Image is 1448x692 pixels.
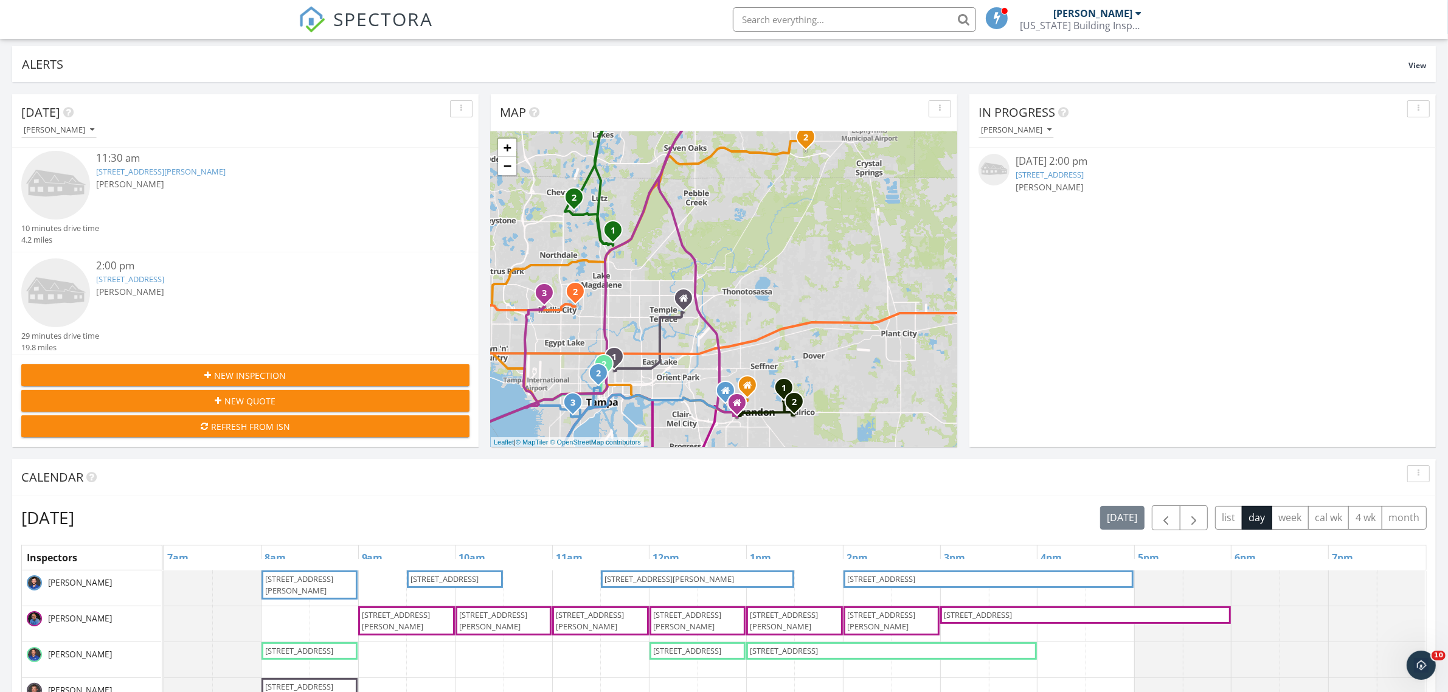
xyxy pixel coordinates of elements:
[410,573,479,584] span: [STREET_ADDRESS]
[653,609,721,632] span: [STREET_ADDRESS][PERSON_NAME]
[46,576,114,589] span: [PERSON_NAME]
[979,104,1055,120] span: In Progress
[737,403,744,410] div: 1435 Oakfield Dr, Brandon FL 33511
[574,197,581,204] div: 18231 Serene Lk Lp, Lutz, FL 33548
[27,647,42,662] img: travis.jpg
[27,551,77,564] span: Inspectors
[1016,154,1389,169] div: [DATE] 2:00 pm
[21,258,469,353] a: 2:00 pm [STREET_ADDRESS] [PERSON_NAME] 29 minutes drive time 19.8 miles
[1038,548,1065,567] a: 4pm
[21,415,469,437] button: Refresh from ISN
[1016,169,1084,180] a: [STREET_ADDRESS]
[516,438,549,446] a: © MapTiler
[1231,548,1259,567] a: 6pm
[299,6,325,33] img: The Best Home Inspection Software - Spectora
[1135,548,1162,567] a: 5pm
[601,361,606,369] i: 2
[575,291,583,299] div: 10305 Orange Grove Dr, Tampa, FL 33618
[1016,181,1084,193] span: [PERSON_NAME]
[944,609,1012,620] span: [STREET_ADDRESS]
[1242,506,1272,530] button: day
[781,384,786,393] i: 1
[750,609,818,632] span: [STREET_ADDRESS][PERSON_NAME]
[21,234,99,246] div: 4.2 miles
[96,151,432,166] div: 11:30 am
[747,548,774,567] a: 1pm
[784,387,791,395] div: 603 Cottage Grove Cir, Valrico, FL 33594
[747,385,755,392] div: 660 Timber Pond Dr, Brandon Florida 33510
[96,258,432,274] div: 2:00 pm
[1432,651,1446,660] span: 10
[612,353,617,362] i: 1
[653,645,721,656] span: [STREET_ADDRESS]
[792,398,797,407] i: 2
[979,122,1054,139] button: [PERSON_NAME]
[21,223,99,234] div: 10 minutes drive time
[1329,548,1356,567] a: 7pm
[1348,506,1382,530] button: 4 wk
[225,395,276,407] span: New Quote
[1308,506,1349,530] button: cal wk
[96,166,226,177] a: [STREET_ADDRESS][PERSON_NAME]
[1020,19,1142,32] div: Florida Building Inspection Group
[572,194,577,202] i: 2
[553,548,586,567] a: 11am
[1407,651,1436,680] iframe: Intercom live chat
[21,258,90,327] img: house-placeholder-square-ca63347ab8c70e15b013bc22427d3df0f7f082c62ce06d78aee8ec4e70df452f.jpg
[359,548,386,567] a: 9am
[494,438,514,446] a: Leaflet
[491,437,644,448] div: |
[550,438,641,446] a: © OpenStreetMap contributors
[215,369,286,382] span: New Inspection
[611,227,615,235] i: 1
[456,548,488,567] a: 10am
[1152,505,1180,530] button: Previous day
[1180,505,1208,530] button: Next day
[31,420,460,433] div: Refresh from ISN
[498,139,516,157] a: Zoom in
[21,364,469,386] button: New Inspection
[596,370,601,378] i: 2
[262,548,289,567] a: 8am
[750,645,818,656] span: [STREET_ADDRESS]
[22,56,1408,72] div: Alerts
[1054,7,1133,19] div: [PERSON_NAME]
[24,126,94,134] div: [PERSON_NAME]
[21,342,99,353] div: 19.8 miles
[979,154,1427,207] a: [DATE] 2:00 pm [STREET_ADDRESS] [PERSON_NAME]
[844,548,871,567] a: 2pm
[803,134,808,142] i: 2
[573,402,580,409] div: 2810 W Morrison Ave , Tampa, FL 33629
[265,573,333,596] span: [STREET_ADDRESS][PERSON_NAME]
[459,609,527,632] span: [STREET_ADDRESS][PERSON_NAME]
[604,364,611,371] div: 409 E Adalee St, Tampa, FL 33603
[500,104,526,120] span: Map
[613,230,620,237] div: 16240 Lake Palm Dr, Lutz, FL 33549
[299,16,434,42] a: SPECTORA
[598,373,606,380] div: 2122 N Highland Ave, Tampa, FL 33602
[806,137,813,144] div: 35602 Sunflower Hill Dr, Zephyrhills, FL 33541
[1215,506,1242,530] button: list
[334,6,434,32] span: SPECTORA
[164,548,192,567] a: 7am
[96,178,164,190] span: [PERSON_NAME]
[556,609,624,632] span: [STREET_ADDRESS][PERSON_NAME]
[21,122,97,139] button: [PERSON_NAME]
[498,157,516,175] a: Zoom out
[27,575,42,590] img: jared.jpg
[46,648,114,660] span: [PERSON_NAME]
[684,298,691,305] div: 9404 Hidden Ridge place , Tampa FL 33637
[21,104,60,120] span: [DATE]
[96,274,164,285] a: [STREET_ADDRESS]
[21,151,90,220] img: house-placeholder-square-ca63347ab8c70e15b013bc22427d3df0f7f082c62ce06d78aee8ec4e70df452f.jpg
[847,609,915,632] span: [STREET_ADDRESS][PERSON_NAME]
[1272,506,1309,530] button: week
[794,401,802,409] div: 2613 Bonterra Blvd, Valrico, FL 33594
[21,469,83,485] span: Calendar
[544,292,552,300] div: 10306 Green Grove Pl, Tampa, FL 33624
[847,573,915,584] span: [STREET_ADDRESS]
[21,151,469,246] a: 11:30 am [STREET_ADDRESS][PERSON_NAME] [PERSON_NAME] 10 minutes drive time 4.2 miles
[46,612,114,625] span: [PERSON_NAME]
[542,289,547,298] i: 3
[21,390,469,412] button: New Quote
